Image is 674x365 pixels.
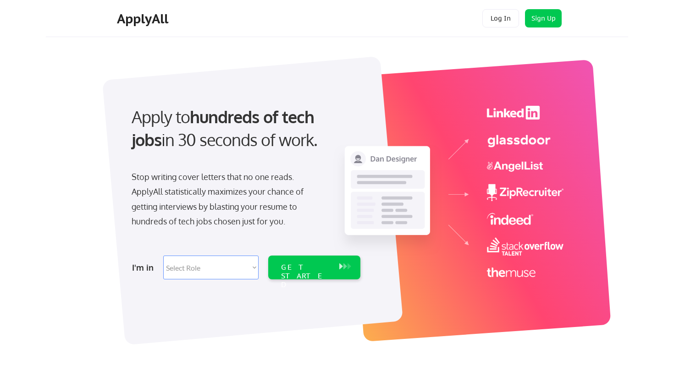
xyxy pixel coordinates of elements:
[482,9,519,27] button: Log In
[132,106,318,150] strong: hundreds of tech jobs
[525,9,562,27] button: Sign Up
[132,169,320,229] div: Stop writing cover letters that no one reads. ApplyAll statistically maximizes your chance of get...
[132,105,357,152] div: Apply to in 30 seconds of work.
[132,260,158,275] div: I'm in
[117,11,171,27] div: ApplyAll
[281,263,330,289] div: GET STARTED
